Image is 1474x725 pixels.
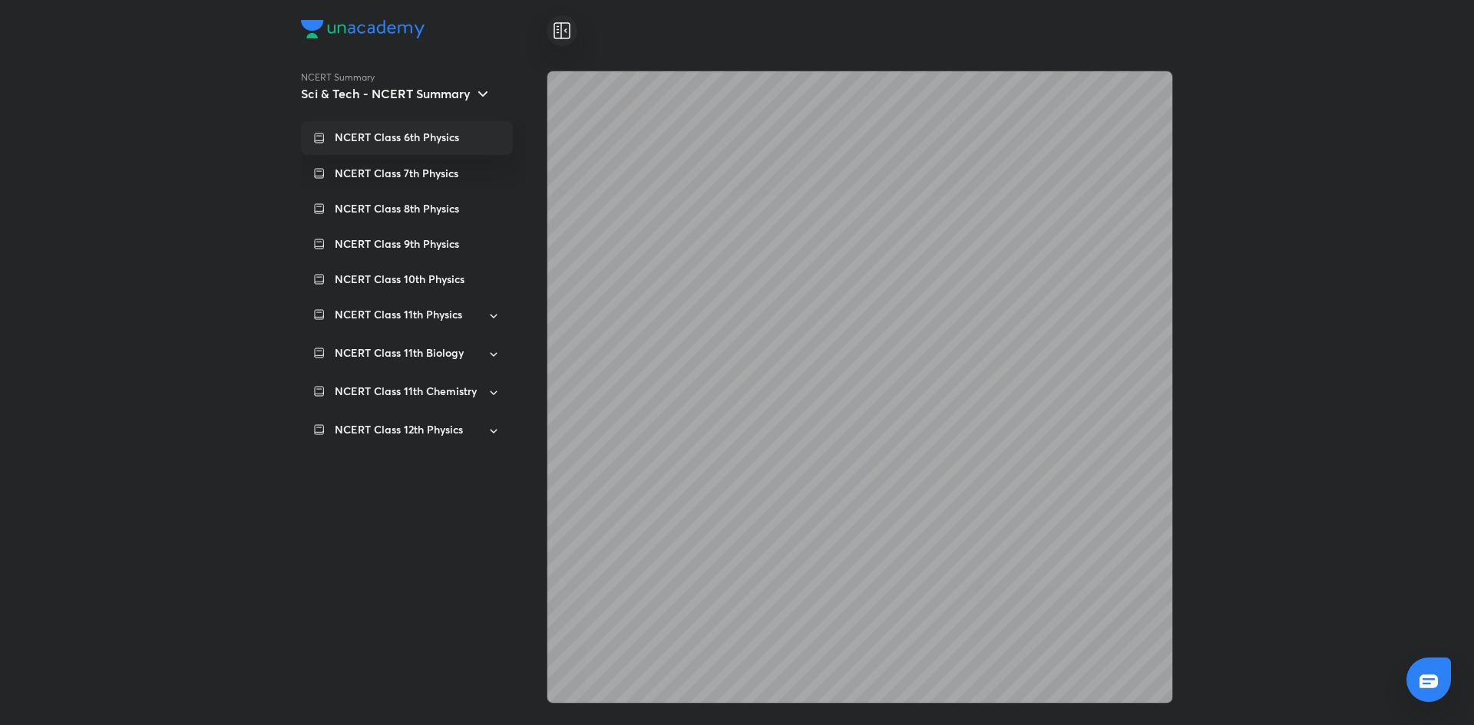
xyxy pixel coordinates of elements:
[335,166,458,181] p: NCERT Class 7th Physics
[335,422,463,437] p: NCERT Class 12th Physics
[335,201,459,216] p: NCERT Class 8th Physics
[335,384,477,399] p: NCERT Class 11th Chemistry
[335,307,462,322] p: NCERT Class 11th Physics
[301,86,471,101] h5: Sci & Tech - NCERT Summary
[335,345,464,361] p: NCERT Class 11th Biology
[335,130,459,144] p: NCERT Class 6th Physics
[335,272,464,287] p: NCERT Class 10th Physics
[335,236,459,252] p: NCERT Class 9th Physics
[301,71,547,84] p: NCERT Summary
[301,20,425,38] img: Company Logo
